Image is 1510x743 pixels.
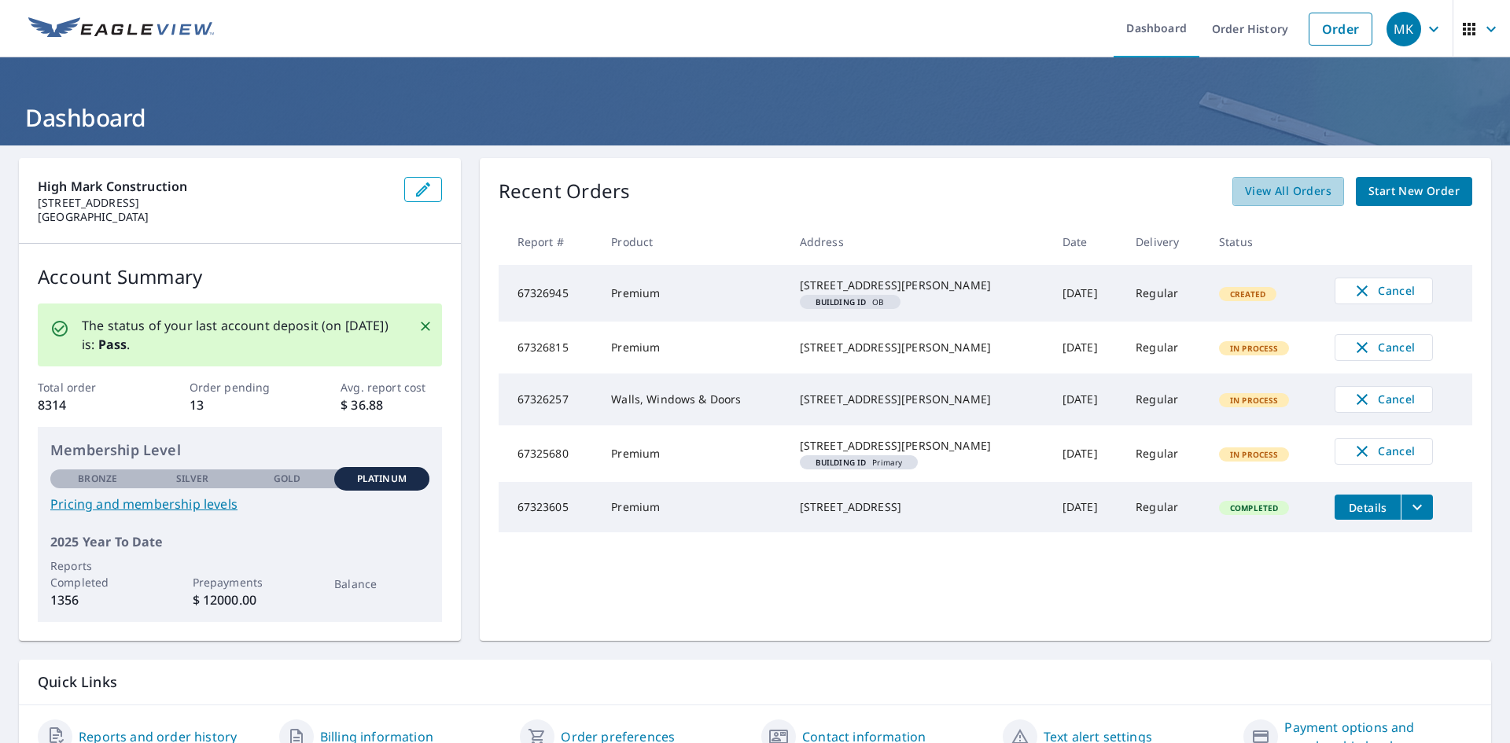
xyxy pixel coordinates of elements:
p: 2025 Year To Date [50,532,429,551]
span: Details [1344,500,1391,515]
th: Address [787,219,1050,265]
span: In Process [1221,449,1288,460]
p: Account Summary [38,263,442,291]
em: Building ID [816,298,867,306]
a: Start New Order [1356,177,1472,206]
p: $ 36.88 [341,395,441,414]
a: Pricing and membership levels [50,495,429,513]
p: Balance [334,576,429,592]
div: [STREET_ADDRESS][PERSON_NAME] [800,438,1037,454]
td: [DATE] [1050,373,1123,425]
a: View All Orders [1232,177,1344,206]
a: Order [1309,13,1372,46]
td: [DATE] [1050,265,1123,322]
th: Status [1206,219,1322,265]
span: Primary [806,458,912,466]
td: Regular [1123,425,1206,482]
span: Created [1221,289,1275,300]
td: 67323605 [499,482,599,532]
b: Pass [98,336,127,353]
span: In Process [1221,395,1288,406]
div: [STREET_ADDRESS][PERSON_NAME] [800,392,1037,407]
p: Silver [176,472,209,486]
p: Order pending [190,379,290,395]
td: [DATE] [1050,322,1123,373]
span: In Process [1221,343,1288,354]
td: 67326257 [499,373,599,425]
p: [GEOGRAPHIC_DATA] [38,210,392,224]
p: Bronze [78,472,117,486]
em: Building ID [816,458,867,466]
p: Prepayments [193,574,287,590]
p: Gold [274,472,300,486]
div: [STREET_ADDRESS][PERSON_NAME] [800,340,1037,355]
td: 67325680 [499,425,599,482]
th: Product [598,219,786,265]
div: MK [1387,12,1421,46]
span: Cancel [1351,281,1416,300]
td: Walls, Windows & Doors [598,373,786,425]
p: 1356 [50,590,145,609]
div: [STREET_ADDRESS][PERSON_NAME] [800,278,1037,293]
td: Premium [598,322,786,373]
button: filesDropdownBtn-67323605 [1401,495,1433,520]
td: Premium [598,482,786,532]
button: Cancel [1335,278,1433,304]
td: Regular [1123,322,1206,373]
div: [STREET_ADDRESS] [800,499,1037,515]
img: EV Logo [28,17,214,41]
p: 13 [190,395,290,414]
p: Membership Level [50,440,429,461]
td: Premium [598,425,786,482]
button: detailsBtn-67323605 [1335,495,1401,520]
button: Cancel [1335,334,1433,361]
th: Date [1050,219,1123,265]
td: 67326945 [499,265,599,322]
span: Cancel [1351,338,1416,357]
td: 67326815 [499,322,599,373]
span: View All Orders [1245,182,1331,201]
p: Quick Links [38,672,1472,692]
p: Reports Completed [50,557,145,590]
th: Report # [499,219,599,265]
span: Cancel [1351,442,1416,461]
p: $ 12000.00 [193,590,287,609]
td: [DATE] [1050,482,1123,532]
p: Recent Orders [499,177,631,206]
button: Cancel [1335,386,1433,413]
th: Delivery [1123,219,1206,265]
span: Cancel [1351,390,1416,409]
td: Premium [598,265,786,322]
p: [STREET_ADDRESS] [38,196,392,210]
span: OB [806,298,894,306]
span: Start New Order [1368,182,1460,201]
p: Avg. report cost [341,379,441,395]
span: Completed [1221,502,1287,513]
p: The status of your last account deposit (on [DATE]) is: . [82,316,400,354]
button: Cancel [1335,438,1433,465]
td: [DATE] [1050,425,1123,482]
p: Total order [38,379,138,395]
td: Regular [1123,482,1206,532]
td: Regular [1123,373,1206,425]
button: Close [415,316,436,337]
p: 8314 [38,395,138,414]
td: Regular [1123,265,1206,322]
h1: Dashboard [19,101,1491,134]
p: Platinum [357,472,407,486]
p: High Mark Construction [38,177,392,196]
